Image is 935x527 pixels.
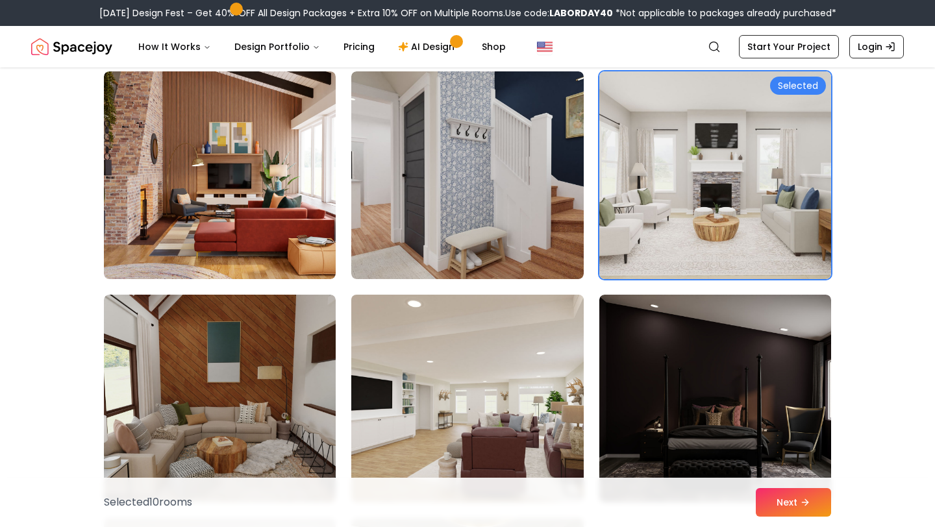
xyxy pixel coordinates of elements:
[224,34,330,60] button: Design Portfolio
[31,34,112,60] a: Spacejoy
[739,35,839,58] a: Start Your Project
[537,39,553,55] img: United States
[388,34,469,60] a: AI Design
[345,289,589,508] img: Room room-47
[756,488,831,517] button: Next
[613,6,836,19] span: *Not applicable to packages already purchased*
[104,71,336,279] img: Room room-43
[128,34,221,60] button: How It Works
[351,71,583,279] img: Room room-44
[770,77,826,95] div: Selected
[31,26,904,67] nav: Global
[99,6,836,19] div: [DATE] Design Fest – Get 40% OFF All Design Packages + Extra 10% OFF on Multiple Rooms.
[333,34,385,60] a: Pricing
[104,295,336,502] img: Room room-46
[599,295,831,502] img: Room room-48
[471,34,516,60] a: Shop
[31,34,112,60] img: Spacejoy Logo
[549,6,613,19] b: LABORDAY40
[104,495,192,510] p: Selected 10 room s
[599,71,831,279] img: Room room-45
[128,34,516,60] nav: Main
[849,35,904,58] a: Login
[505,6,613,19] span: Use code:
